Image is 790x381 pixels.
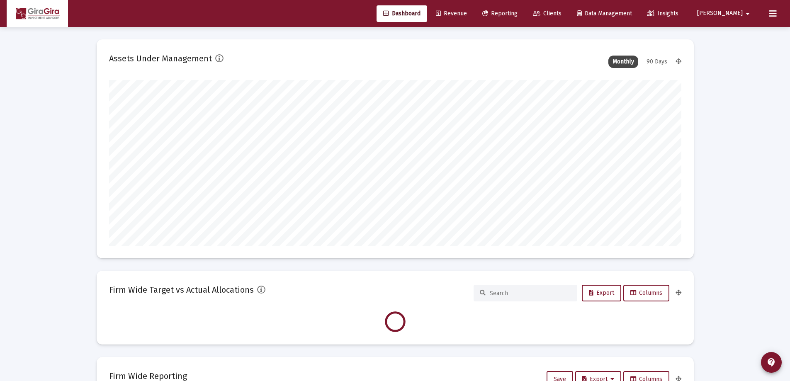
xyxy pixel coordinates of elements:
[482,10,518,17] span: Reporting
[623,285,669,301] button: Columns
[570,5,639,22] a: Data Management
[589,289,614,296] span: Export
[766,357,776,367] mat-icon: contact_support
[743,5,753,22] mat-icon: arrow_drop_down
[630,289,662,296] span: Columns
[582,285,621,301] button: Export
[577,10,632,17] span: Data Management
[641,5,685,22] a: Insights
[697,10,743,17] span: [PERSON_NAME]
[436,10,467,17] span: Revenue
[476,5,524,22] a: Reporting
[490,290,571,297] input: Search
[642,56,671,68] div: 90 Days
[109,52,212,65] h2: Assets Under Management
[608,56,638,68] div: Monthly
[533,10,562,17] span: Clients
[429,5,474,22] a: Revenue
[109,283,254,296] h2: Firm Wide Target vs Actual Allocations
[526,5,568,22] a: Clients
[647,10,678,17] span: Insights
[377,5,427,22] a: Dashboard
[13,5,62,22] img: Dashboard
[687,5,763,22] button: [PERSON_NAME]
[383,10,421,17] span: Dashboard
